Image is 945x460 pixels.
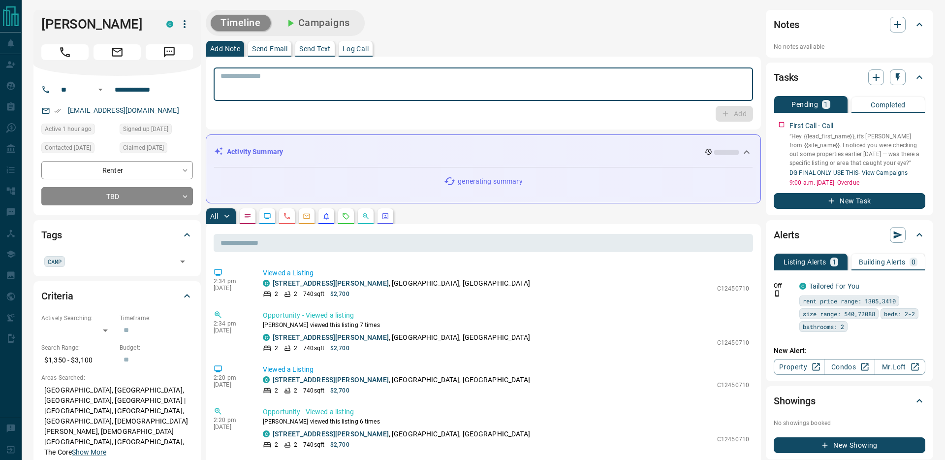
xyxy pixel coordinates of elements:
p: Timeframe: [120,314,193,323]
p: [DATE] [214,285,248,292]
p: “Hey {{lead_first_name}}, it’s [PERSON_NAME] from {{site_name}}. I noticed you were checking out ... [789,132,925,167]
p: 1 [832,259,836,265]
div: condos.ca [166,21,173,28]
span: CAMP [48,257,62,266]
p: [PERSON_NAME] viewed this listing 6 times [263,417,749,426]
p: 1 [824,101,828,108]
p: $1,350 - $3,100 [41,352,115,368]
p: [DATE] [214,381,248,388]
a: Tailored For You [809,282,859,290]
p: 0 [912,259,915,265]
svg: Email Verified [54,107,61,114]
p: 2 [275,386,278,395]
div: condos.ca [263,430,270,437]
span: bathrooms: 2 [803,322,844,331]
div: Alerts [774,223,925,247]
p: Building Alerts [859,259,906,265]
p: 740 sqft [303,290,324,298]
p: $2,700 [330,290,349,298]
p: Send Email [252,45,287,52]
h2: Criteria [41,288,73,304]
button: Open [94,84,106,96]
p: Listing Alerts [784,259,826,265]
p: 2 [275,440,278,449]
svg: Push Notification Only [774,290,781,297]
span: Message [146,44,193,60]
div: condos.ca [799,283,806,290]
h2: Alerts [774,227,799,243]
button: Open [176,255,189,268]
p: , [GEOGRAPHIC_DATA], [GEOGRAPHIC_DATA] [273,332,530,343]
p: First Call - Call [789,121,833,131]
div: condos.ca [263,280,270,287]
div: Activity Summary [214,143,753,161]
p: C12450710 [717,435,749,444]
div: TBD [41,187,193,205]
p: Opportunity - Viewed a listing [263,310,749,321]
p: 2 [294,386,297,395]
h2: Showings [774,393,816,409]
p: Completed [871,101,906,108]
svg: Calls [283,212,291,220]
span: rent price range: 1305,3410 [803,296,896,306]
a: [STREET_ADDRESS][PERSON_NAME] [273,333,389,341]
p: 2:34 pm [214,320,248,327]
p: 2 [294,440,297,449]
p: 740 sqft [303,440,324,449]
p: Add Note [210,45,240,52]
svg: Notes [244,212,252,220]
p: generating summary [458,176,522,187]
span: Contacted [DATE] [45,143,91,153]
a: [STREET_ADDRESS][PERSON_NAME] [273,376,389,384]
span: Active 1 hour ago [45,124,92,134]
p: C12450710 [717,338,749,347]
p: , [GEOGRAPHIC_DATA], [GEOGRAPHIC_DATA] [273,375,530,385]
h2: Tasks [774,69,798,85]
div: Mon Oct 06 2025 [41,142,115,156]
span: beds: 2-2 [884,309,915,319]
p: [DATE] [214,424,248,430]
p: 2:20 pm [214,374,248,381]
a: Mr.Loft [875,359,925,375]
p: 9:00 a.m. [DATE] - Overdue [789,178,925,187]
p: 2 [294,290,297,298]
p: Pending [791,101,818,108]
p: No notes available [774,42,925,51]
p: Opportunity - Viewed a listing [263,407,749,417]
p: 2:34 pm [214,278,248,285]
button: Show More [72,447,106,458]
a: [STREET_ADDRESS][PERSON_NAME] [273,279,389,287]
p: C12450710 [717,284,749,293]
span: size range: 540,72088 [803,309,875,319]
p: , [GEOGRAPHIC_DATA], [GEOGRAPHIC_DATA] [273,278,530,289]
div: condos.ca [263,334,270,341]
p: Areas Searched: [41,373,193,382]
h2: Notes [774,17,799,33]
div: Tasks [774,66,925,89]
p: $2,700 [330,386,349,395]
h1: [PERSON_NAME] [41,16,152,32]
p: Send Text [299,45,331,52]
p: C12450710 [717,381,749,390]
svg: Requests [342,212,350,220]
svg: Opportunities [362,212,370,220]
div: Mon Oct 06 2025 [120,124,193,137]
button: New Showing [774,437,925,453]
button: Campaigns [275,15,360,31]
p: Off [774,281,793,290]
svg: Emails [303,212,311,220]
div: Tags [41,223,193,247]
div: Criteria [41,284,193,308]
span: Claimed [DATE] [123,143,164,153]
p: Log Call [343,45,369,52]
a: Condos [824,359,875,375]
div: Renter [41,161,193,179]
p: Search Range: [41,343,115,352]
span: Call [41,44,89,60]
svg: Listing Alerts [322,212,330,220]
p: $2,700 [330,440,349,449]
p: No showings booked [774,419,925,427]
p: 2 [275,344,278,353]
p: $2,700 [330,344,349,353]
p: Actively Searching: [41,314,115,323]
